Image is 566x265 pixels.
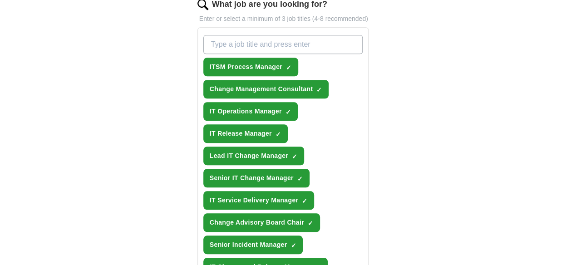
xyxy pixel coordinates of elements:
span: Senior Incident Manager [210,240,287,250]
button: ITSM Process Manager✓ [203,58,298,76]
span: Senior IT Change Manager [210,173,294,183]
input: Type a job title and press enter [203,35,363,54]
span: Change Management Consultant [210,84,313,94]
button: Change Advisory Board Chair✓ [203,213,320,232]
button: IT Service Delivery Manager✓ [203,191,314,210]
button: Senior Incident Manager✓ [203,236,303,254]
span: ✓ [285,108,291,116]
span: ✓ [276,131,281,138]
button: IT Operations Manager✓ [203,102,298,121]
button: Lead IT Change Manager✓ [203,147,304,165]
span: ✓ [316,86,322,93]
span: Lead IT Change Manager [210,151,288,161]
span: ITSM Process Manager [210,62,282,72]
span: Change Advisory Board Chair [210,218,304,227]
span: IT Release Manager [210,129,272,138]
span: ✓ [297,175,303,182]
button: IT Release Manager✓ [203,124,288,143]
button: Senior IT Change Manager✓ [203,169,310,187]
button: Change Management Consultant✓ [203,80,329,98]
p: Enter or select a minimum of 3 job titles (4-8 recommended) [197,14,369,24]
span: ✓ [308,220,313,227]
span: ✓ [302,197,307,205]
span: ✓ [286,64,291,71]
span: ✓ [292,153,297,160]
span: IT Service Delivery Manager [210,196,298,205]
span: ✓ [290,242,296,249]
span: IT Operations Manager [210,107,282,116]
